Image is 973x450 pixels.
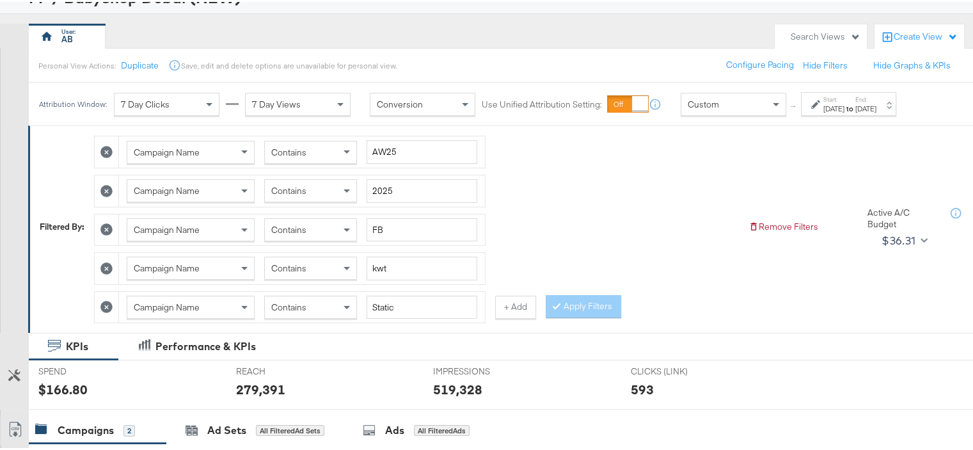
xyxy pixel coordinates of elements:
[207,421,246,436] div: Ad Sets
[367,138,477,162] input: Enter a search term
[748,219,818,231] button: Remove Filters
[367,255,477,278] input: Enter a search term
[414,423,470,435] div: All Filtered Ads
[803,58,848,70] button: Hide Filters
[377,97,423,108] span: Conversion
[38,98,107,107] div: Attribution Window:
[823,102,844,112] div: [DATE]
[433,364,529,376] span: IMPRESSIONS
[236,378,285,397] div: 279,391
[482,97,602,109] label: Use Unified Attribution Setting:
[121,58,159,70] button: Duplicate
[134,222,200,234] span: Campaign Name
[236,364,332,376] span: REACH
[367,177,477,201] input: Enter a search term
[40,219,84,231] div: Filtered By:
[495,294,536,317] button: + Add
[844,102,855,111] strong: to
[385,421,404,436] div: Ads
[791,29,860,41] div: Search Views
[873,58,951,70] button: Hide Graphs & KPIs
[787,102,800,107] span: ↑
[717,52,803,75] button: Configure Pacing
[367,294,477,317] input: Enter a search term
[823,93,844,102] label: Start:
[855,93,876,102] label: End:
[134,300,200,311] span: Campaign Name
[882,229,915,248] div: $36.31
[271,300,306,311] span: Contains
[367,216,477,240] input: Enter a search term
[61,31,73,44] div: AB
[252,97,301,108] span: 7 Day Views
[256,423,324,435] div: All Filtered Ad Sets
[121,97,170,108] span: 7 Day Clicks
[855,102,876,112] div: [DATE]
[876,229,930,249] button: $36.31
[134,183,200,195] span: Campaign Name
[38,59,116,69] div: Personal View Actions:
[38,378,88,397] div: $166.80
[66,337,88,352] div: KPIs
[38,364,134,376] span: SPEND
[123,423,135,435] div: 2
[867,205,938,229] div: Active A/C Budget
[271,222,306,234] span: Contains
[631,364,727,376] span: CLICKS (LINK)
[271,183,306,195] span: Contains
[894,29,958,42] div: Create View
[433,378,482,397] div: 519,328
[271,261,306,272] span: Contains
[134,261,200,272] span: Campaign Name
[134,145,200,156] span: Campaign Name
[631,378,654,397] div: 593
[155,337,256,352] div: Performance & KPIs
[181,59,397,69] div: Save, edit and delete options are unavailable for personal view.
[58,421,114,436] div: Campaigns
[688,97,719,108] span: Custom
[271,145,306,156] span: Contains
